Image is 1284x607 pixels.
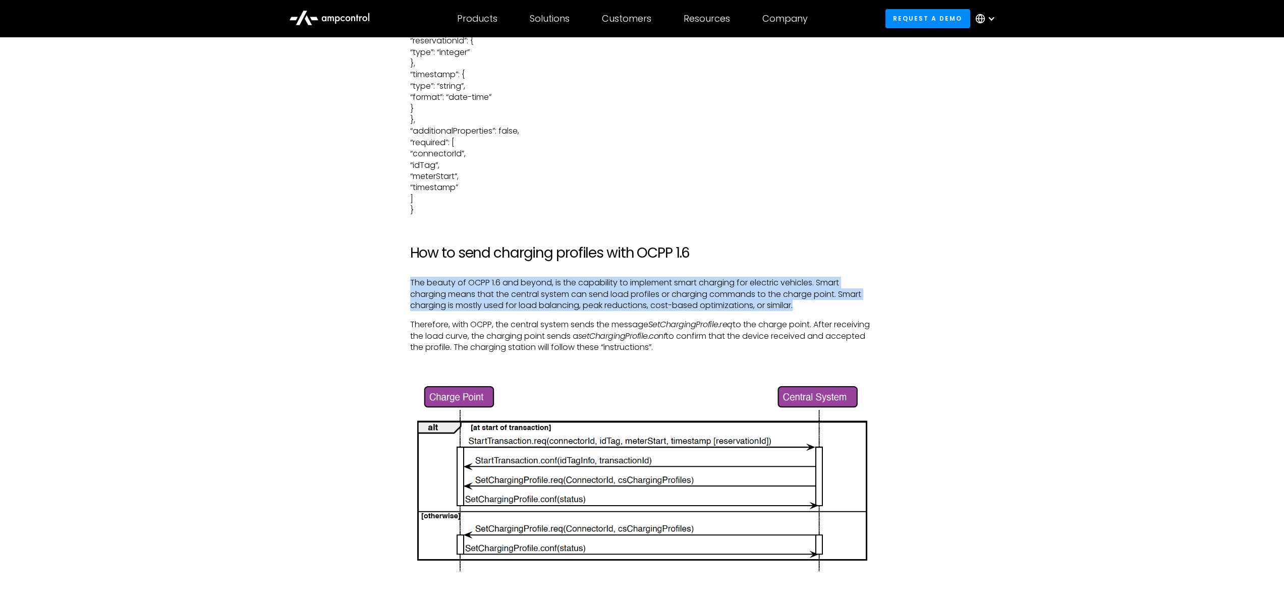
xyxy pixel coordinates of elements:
div: Products [457,13,497,24]
em: setChargingProfile.conf [578,330,666,342]
div: Resources [684,13,730,24]
img: Sequence Diagram: Set Charging Profile with OCPP 1.6 [410,382,874,576]
div: Solutions [530,13,570,24]
div: Company [762,13,808,24]
p: Therefore, with OCPP, the central system sends the message to the charge point. After receiving t... [410,319,874,353]
div: Customers [602,13,651,24]
em: SetChargingProfile.req [648,319,733,330]
a: Request a demo [885,9,970,28]
h2: How to send charging profiles with OCPP 1.6 [410,245,874,262]
p: The beauty of OCPP 1.6 and beyond, is the capability to implement smart charging for electric veh... [410,277,874,311]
